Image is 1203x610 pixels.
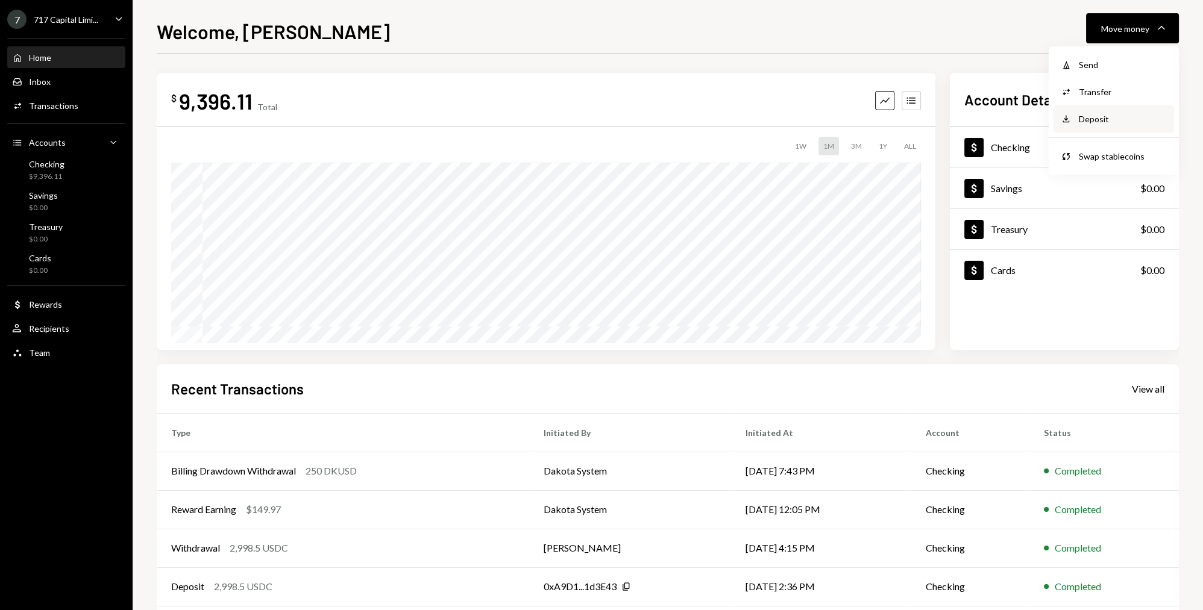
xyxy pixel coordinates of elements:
[1079,113,1167,125] div: Deposit
[7,187,125,216] a: Savings$0.00
[991,142,1030,153] div: Checking
[29,52,51,63] div: Home
[29,76,51,87] div: Inbox
[950,209,1179,249] a: Treasury$0.00
[179,87,253,114] div: 9,396.11
[1140,263,1164,278] div: $0.00
[214,579,272,594] div: 2,998.5 USDC
[7,317,125,339] a: Recipients
[29,299,62,310] div: Rewards
[7,341,125,363] a: Team
[29,137,66,148] div: Accounts
[950,250,1179,290] a: Cards$0.00
[529,452,731,490] td: Dakota System
[790,137,811,155] div: 1W
[911,567,1029,606] td: Checking
[911,413,1029,452] th: Account
[29,266,51,276] div: $0.00
[911,529,1029,567] td: Checking
[7,95,125,116] a: Transactions
[230,541,288,555] div: 2,998.5 USDC
[7,131,125,153] a: Accounts
[171,379,304,399] h2: Recent Transactions
[29,203,58,213] div: $0.00
[911,490,1029,529] td: Checking
[246,502,281,517] div: $149.97
[157,413,529,452] th: Type
[1079,58,1167,71] div: Send
[731,529,911,567] td: [DATE] 4:15 PM
[544,579,617,594] div: 0xA9D1...1d3E43
[29,234,63,244] div: $0.00
[950,168,1179,208] a: Savings$0.00
[1132,383,1164,395] div: View all
[171,464,296,478] div: Billing Drawdown Withdrawal
[991,264,1016,276] div: Cards
[731,413,911,452] th: Initiated At
[29,190,58,201] div: Savings
[7,249,125,278] a: Cards$0.00
[1055,579,1101,594] div: Completed
[157,19,390,43] h1: Welcome, [PERSON_NAME]
[7,293,125,315] a: Rewards
[1140,181,1164,196] div: $0.00
[29,222,63,232] div: Treasury
[1055,502,1101,517] div: Completed
[846,137,867,155] div: 3M
[991,223,1028,235] div: Treasury
[1079,86,1167,98] div: Transfer
[1055,541,1101,555] div: Completed
[874,137,892,155] div: 1Y
[7,218,125,247] a: Treasury$0.00
[171,579,204,594] div: Deposit
[171,502,236,517] div: Reward Earning
[29,172,64,182] div: $9,396.11
[529,490,731,529] td: Dakota System
[171,541,220,555] div: Withdrawal
[257,102,277,112] div: Total
[529,413,731,452] th: Initiated By
[731,490,911,529] td: [DATE] 12:05 PM
[7,46,125,68] a: Home
[899,137,921,155] div: ALL
[950,127,1179,167] a: Checking$9,396.11
[1132,382,1164,395] a: View all
[1055,464,1101,478] div: Completed
[731,452,911,490] td: [DATE] 7:43 PM
[29,323,69,334] div: Recipients
[7,155,125,184] a: Checking$9,396.11
[911,452,1029,490] td: Checking
[29,101,78,111] div: Transactions
[1140,222,1164,237] div: $0.00
[1086,13,1179,43] button: Move money
[7,10,27,29] div: 7
[29,347,50,358] div: Team
[29,159,64,169] div: Checking
[29,253,51,263] div: Cards
[991,182,1022,194] div: Savings
[34,14,98,25] div: 717 Capital Limi...
[529,529,731,567] td: [PERSON_NAME]
[1029,413,1179,452] th: Status
[7,70,125,92] a: Inbox
[306,464,357,478] div: 250 DKUSD
[1079,150,1167,163] div: Swap stablecoins
[818,137,839,155] div: 1M
[964,90,1066,110] h2: Account Details
[731,567,911,606] td: [DATE] 2:36 PM
[1101,22,1149,35] div: Move money
[171,92,177,104] div: $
